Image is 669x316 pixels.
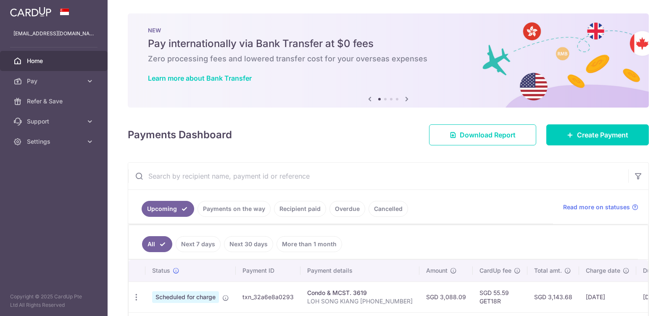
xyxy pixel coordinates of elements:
span: Settings [27,137,82,146]
th: Payment ID [236,260,300,282]
span: Create Payment [577,130,628,140]
h5: Pay internationally via Bank Transfer at $0 fees [148,37,629,50]
td: SGD 3,143.68 [527,282,579,312]
a: Learn more about Bank Transfer [148,74,252,82]
a: Next 30 days [224,236,273,252]
span: Status [152,266,170,275]
a: Payments on the way [198,201,271,217]
span: CardUp fee [479,266,511,275]
th: Payment details [300,260,419,282]
p: NEW [148,27,629,34]
span: Support [27,117,82,126]
a: Recipient paid [274,201,326,217]
a: Upcoming [142,201,194,217]
a: Cancelled [369,201,408,217]
img: Bank transfer banner [128,13,649,108]
span: Home [27,57,82,65]
span: Download Report [460,130,516,140]
img: CardUp [10,7,51,17]
input: Search by recipient name, payment id or reference [128,163,628,190]
h4: Payments Dashboard [128,127,232,142]
p: [EMAIL_ADDRESS][DOMAIN_NAME] [13,29,94,38]
a: Read more on statuses [563,203,638,211]
span: Charge date [586,266,620,275]
span: Due date [643,266,668,275]
span: Scheduled for charge [152,291,219,303]
a: More than 1 month [277,236,342,252]
span: Amount [426,266,448,275]
span: Total amt. [534,266,562,275]
td: txn_32a6e8a0293 [236,282,300,312]
a: Create Payment [546,124,649,145]
p: LOH SONG KIANG [PHONE_NUMBER] [307,297,413,305]
a: All [142,236,172,252]
span: Read more on statuses [563,203,630,211]
a: Next 7 days [176,236,221,252]
a: Overdue [329,201,365,217]
td: SGD 3,088.09 [419,282,473,312]
span: Pay [27,77,82,85]
a: Download Report [429,124,536,145]
td: [DATE] [579,282,636,312]
td: SGD 55.59 GET18R [473,282,527,312]
div: Condo & MCST. 3619 [307,289,413,297]
span: Refer & Save [27,97,82,105]
h6: Zero processing fees and lowered transfer cost for your overseas expenses [148,54,629,64]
